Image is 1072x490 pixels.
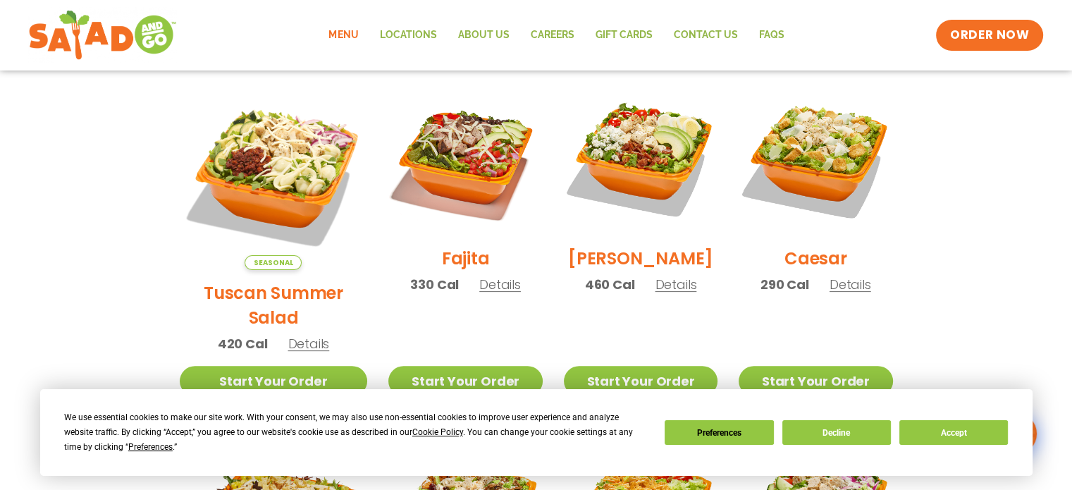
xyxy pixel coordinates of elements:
[564,82,717,235] img: Product photo for Cobb Salad
[318,19,794,51] nav: Menu
[369,19,447,51] a: Locations
[388,366,542,396] a: Start Your Order
[665,420,773,445] button: Preferences
[40,389,1033,476] div: Cookie Consent Prompt
[782,420,891,445] button: Decline
[479,276,521,293] span: Details
[218,334,268,353] span: 420 Cal
[568,246,713,271] h2: [PERSON_NAME]
[739,82,892,235] img: Product photo for Caesar Salad
[936,20,1043,51] a: ORDER NOW
[180,281,368,330] h2: Tuscan Summer Salad
[410,275,459,294] span: 330 Cal
[180,366,368,396] a: Start Your Order
[784,246,847,271] h2: Caesar
[663,19,748,51] a: Contact Us
[950,27,1029,44] span: ORDER NOW
[748,19,794,51] a: FAQs
[585,275,635,294] span: 460 Cal
[830,276,871,293] span: Details
[180,82,368,270] img: Product photo for Tuscan Summer Salad
[245,255,302,270] span: Seasonal
[412,427,463,437] span: Cookie Policy
[899,420,1008,445] button: Accept
[447,19,519,51] a: About Us
[584,19,663,51] a: GIFT CARDS
[288,335,329,353] span: Details
[519,19,584,51] a: Careers
[739,366,892,396] a: Start Your Order
[388,82,542,235] img: Product photo for Fajita Salad
[318,19,369,51] a: Menu
[128,442,173,452] span: Preferences
[760,275,809,294] span: 290 Cal
[28,7,177,63] img: new-SAG-logo-768×292
[564,366,717,396] a: Start Your Order
[655,276,696,293] span: Details
[442,246,490,271] h2: Fajita
[64,410,648,455] div: We use essential cookies to make our site work. With your consent, we may also use non-essential ...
